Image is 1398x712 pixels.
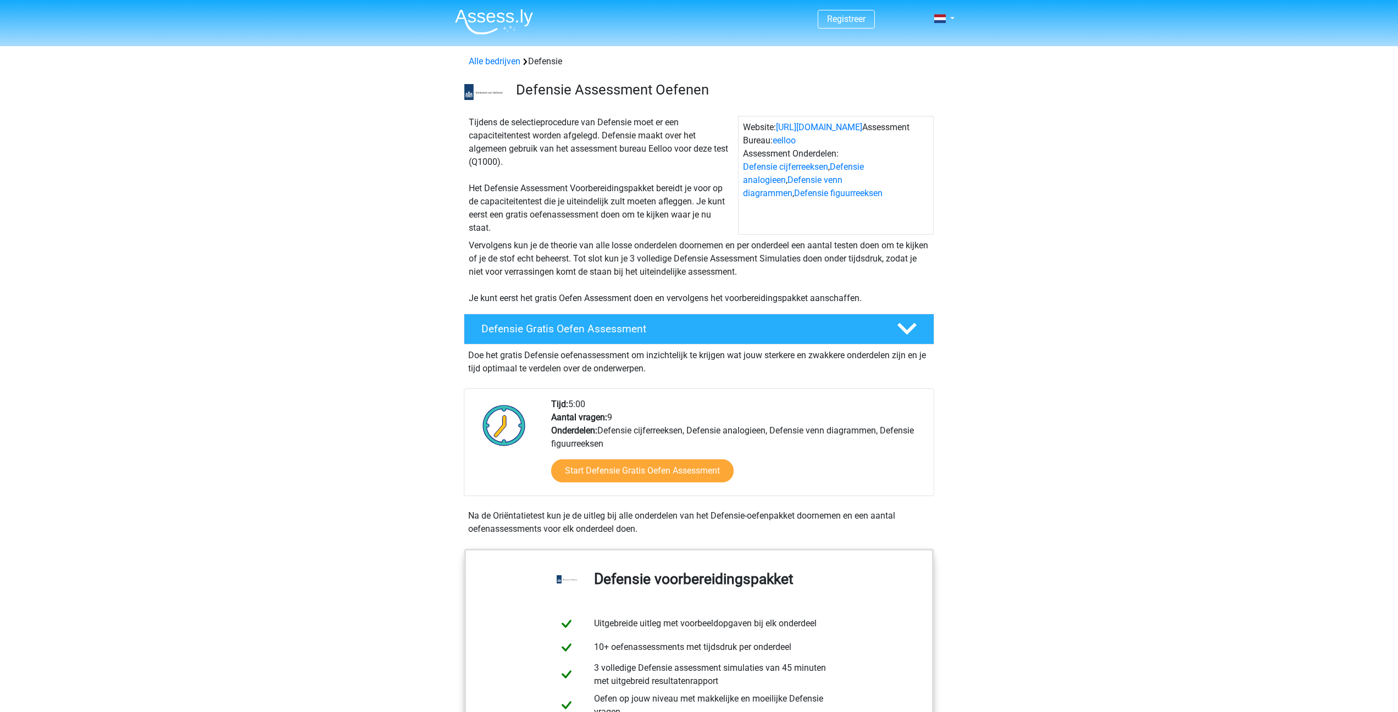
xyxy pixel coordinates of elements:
[743,162,828,172] a: Defensie cijferreeksen
[743,175,842,198] a: Defensie venn diagrammen
[464,239,934,305] div: Vervolgens kun je de theorie van alle losse onderdelen doornemen en per onderdeel een aantal test...
[464,344,934,375] div: Doe het gratis Defensie oefenassessment om inzichtelijk te krijgen wat jouw sterkere en zwakkere ...
[776,122,862,132] a: [URL][DOMAIN_NAME]
[551,399,568,409] b: Tijd:
[794,188,883,198] a: Defensie figuurreeksen
[551,459,734,482] a: Start Defensie Gratis Oefen Assessment
[469,56,520,66] a: Alle bedrijven
[738,116,934,235] div: Website: Assessment Bureau: Assessment Onderdelen: , , ,
[543,398,933,496] div: 5:00 9 Defensie cijferreeksen, Defensie analogieen, Defensie venn diagrammen, Defensie figuurreeksen
[464,509,934,536] div: Na de Oriëntatietest kun je de uitleg bij alle onderdelen van het Defensie-oefenpakket doornemen ...
[455,9,533,35] img: Assessly
[476,398,532,453] img: Klok
[516,81,925,98] h3: Defensie Assessment Oefenen
[743,162,864,185] a: Defensie analogieen
[773,135,796,146] a: eelloo
[551,425,597,436] b: Onderdelen:
[481,322,879,335] h4: Defensie Gratis Oefen Assessment
[827,14,866,24] a: Registreer
[464,116,738,235] div: Tijdens de selectieprocedure van Defensie moet er een capaciteitentest worden afgelegd. Defensie ...
[459,314,939,344] a: Defensie Gratis Oefen Assessment
[551,412,607,422] b: Aantal vragen:
[464,55,934,68] div: Defensie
